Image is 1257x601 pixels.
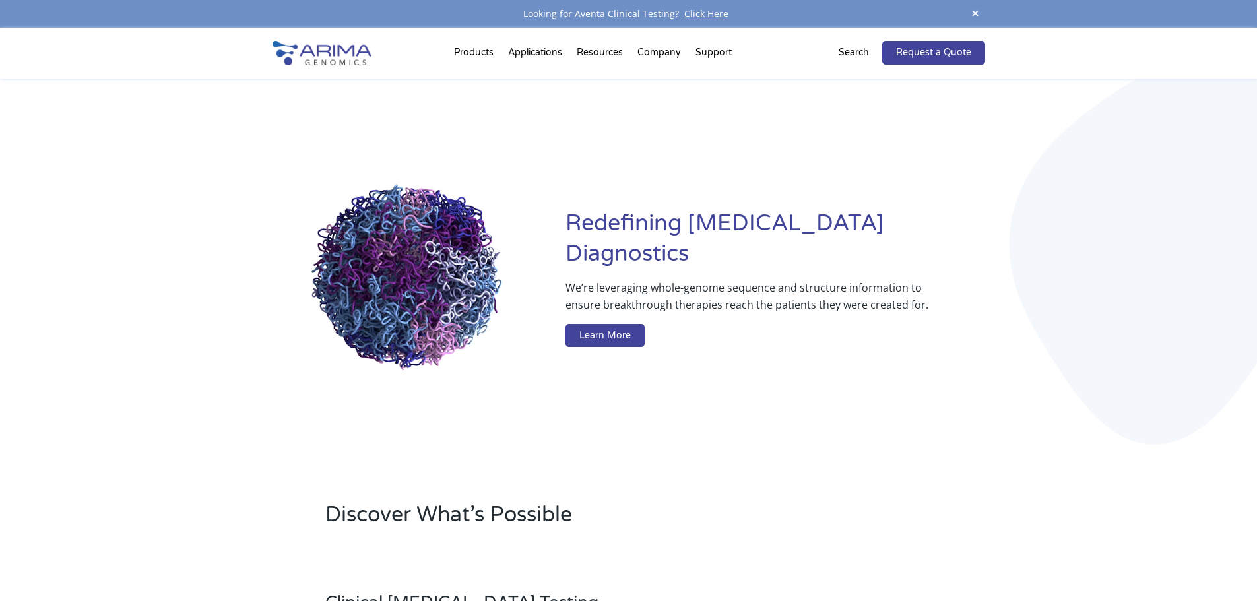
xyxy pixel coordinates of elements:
[565,208,984,279] h1: Redefining [MEDICAL_DATA] Diagnostics
[1191,538,1257,601] iframe: Chat Widget
[273,41,371,65] img: Arima-Genomics-logo
[565,324,645,348] a: Learn More
[679,7,734,20] a: Click Here
[273,5,985,22] div: Looking for Aventa Clinical Testing?
[882,41,985,65] a: Request a Quote
[325,500,797,540] h2: Discover What’s Possible
[839,44,869,61] p: Search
